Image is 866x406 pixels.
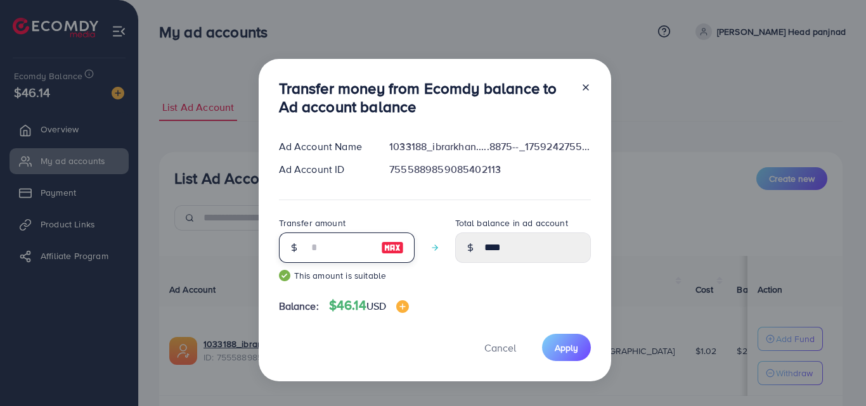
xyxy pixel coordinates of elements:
[484,341,516,355] span: Cancel
[381,240,404,255] img: image
[279,217,346,229] label: Transfer amount
[329,298,409,314] h4: $46.14
[812,349,856,396] iframe: Chat
[379,162,600,177] div: 7555889859085402113
[279,79,571,116] h3: Transfer money from Ecomdy balance to Ad account balance
[542,334,591,361] button: Apply
[396,300,409,313] img: image
[555,341,578,354] span: Apply
[279,269,415,282] small: This amount is suitable
[279,270,290,281] img: guide
[455,217,568,229] label: Total balance in ad account
[279,299,319,314] span: Balance:
[379,139,600,154] div: 1033188_ibrarkhan.....8875--_1759242755236
[469,334,532,361] button: Cancel
[269,139,380,154] div: Ad Account Name
[269,162,380,177] div: Ad Account ID
[366,299,386,313] span: USD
